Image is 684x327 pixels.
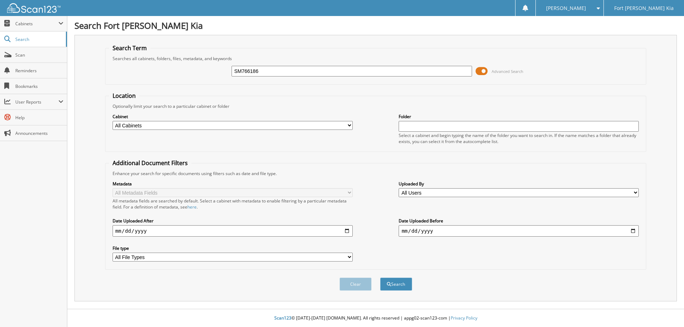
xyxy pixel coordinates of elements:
h1: Search Fort [PERSON_NAME] Kia [74,20,677,31]
label: Date Uploaded Before [399,218,639,224]
button: Clear [340,278,372,291]
label: Cabinet [113,114,353,120]
button: Search [380,278,412,291]
span: Scan [15,52,63,58]
label: Date Uploaded After [113,218,353,224]
div: Select a cabinet and begin typing the name of the folder you want to search in. If the name match... [399,132,639,144]
span: Help [15,115,63,121]
span: [PERSON_NAME] [546,6,586,10]
iframe: Chat Widget [648,293,684,327]
span: Search [15,36,62,42]
div: All metadata fields are searched by default. Select a cabinet with metadata to enable filtering b... [113,198,353,210]
div: © [DATE]-[DATE] [DOMAIN_NAME]. All rights reserved | appg02-scan123-com | [67,310,684,327]
span: Advanced Search [492,69,523,74]
span: User Reports [15,99,58,105]
label: File type [113,245,353,251]
div: Optionally limit your search to a particular cabinet or folder [109,103,643,109]
label: Metadata [113,181,353,187]
legend: Search Term [109,44,150,52]
a: here [187,204,197,210]
div: Enhance your search for specific documents using filters such as date and file type. [109,170,643,176]
input: end [399,225,639,237]
a: Privacy Policy [451,315,477,321]
legend: Location [109,92,139,100]
label: Uploaded By [399,181,639,187]
span: Cabinets [15,21,58,27]
span: Scan123 [274,315,291,321]
span: Fort [PERSON_NAME] Kia [614,6,674,10]
span: Bookmarks [15,83,63,89]
span: Reminders [15,68,63,74]
span: Announcements [15,130,63,136]
img: scan123-logo-white.svg [7,3,61,13]
input: start [113,225,353,237]
div: Searches all cabinets, folders, files, metadata, and keywords [109,56,643,62]
legend: Additional Document Filters [109,159,191,167]
label: Folder [399,114,639,120]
